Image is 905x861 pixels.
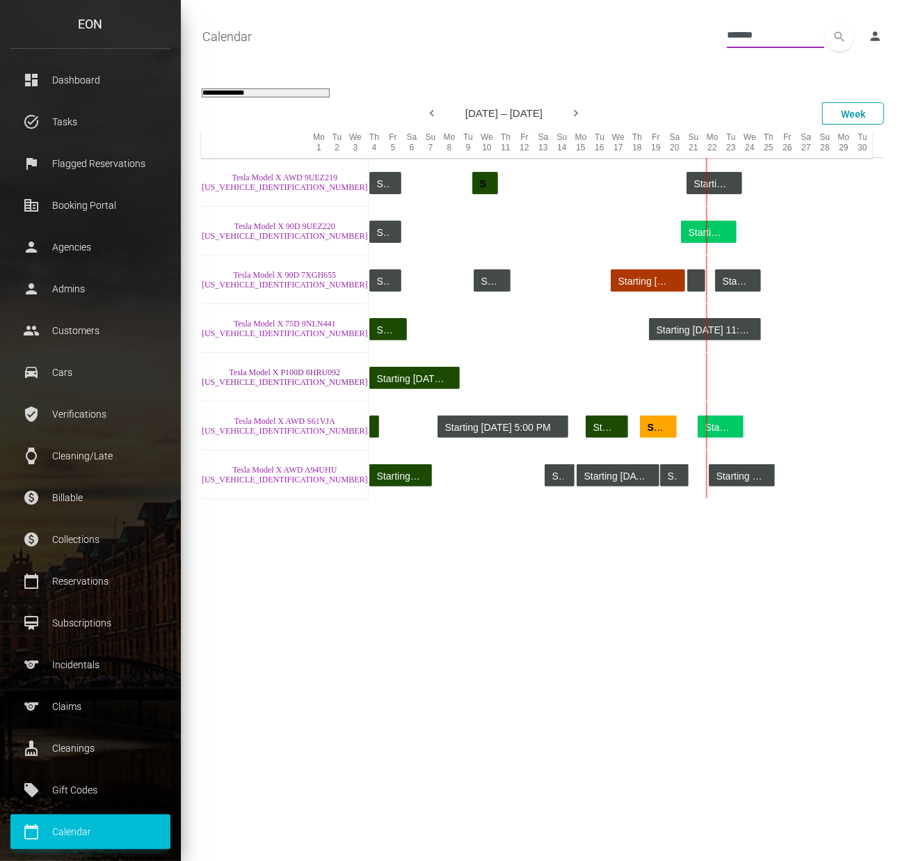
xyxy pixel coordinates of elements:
div: Rented for 1 day, 14 hours by Admin Block . Current status is rental . [545,464,575,487]
div: Mo 29 [834,131,853,157]
a: verified_user Verifications [10,397,170,432]
a: Tesla Model X P100D 8HRU092 [US_VEHICLE_IDENTIFICATION_NUMBER] [202,368,368,387]
div: We 17 [609,131,627,157]
div: Starting [DATE] 11:21 AM [723,270,750,292]
a: corporate_fare Booking Portal [10,188,170,223]
div: Rented for 2 days by Admin Block . Current status is rental . [369,269,401,292]
a: cleaning_services Cleanings [10,731,170,766]
i: search [825,23,854,52]
div: Starting [DATE] 3:00 AM [584,465,648,487]
a: flag Flagged Reservations [10,146,170,181]
div: We 3 [346,131,365,157]
div: Starting [DATE] 6:15 PM [377,368,449,390]
div: Tu 9 [458,131,477,157]
div: Rented for 2 days by Admin Block . Current status is rental . [369,172,401,194]
div: Starting [DATE] 6:44 PM [377,173,390,195]
a: watch Cleaning/Late [10,439,170,473]
div: Rented for 2 days, 12 hours by Admin Block . Current status is rental . [715,269,761,292]
p: Reservations [21,571,160,592]
div: Starting [DATE] 10:30 PM [618,270,674,292]
p: Cleaning/Late [21,445,160,466]
div: Rented for 2 days, 12 hours by Seongwoo Hong . Current status is rental . [698,416,744,438]
div: Mo 8 [440,131,458,157]
div: Starting [DATE] 1:00 PM [668,465,678,487]
div: Starting [DATE] 2:00 PM [377,319,396,341]
div: Th 11 [496,131,515,157]
div: Sa 20 [665,131,684,157]
div: Tu 16 [590,131,609,157]
p: Incidentals [21,654,160,675]
a: Tesla Model X AWD A94UHU [US_VEHICLE_IDENTIFICATION_NUMBER] [202,465,368,484]
p: Cleanings [21,738,160,759]
div: Fr 19 [646,131,665,157]
div: Rented for 5 days by Alyssa Brown . Current status is completed . [369,464,432,487]
strong: Starting [DATE] 1:00 PM [480,178,591,189]
div: Fr 12 [515,131,534,157]
div: Rented for 4 days by breean young . Current status is late . [611,269,685,292]
div: Th 4 [365,131,383,157]
div: Rented for 2 days, 7 hours by Ajit Rai . Current status is completed . [586,416,628,438]
div: Sa 13 [534,131,552,157]
a: paid Billable [10,480,170,515]
td: Tesla Model X P100D 8HRU092 5YJXCBE41JF134189 [202,353,369,402]
td: Tesla Model X AWD A94UHU 7SAXCAE54RF434181 [202,450,369,499]
div: Mo 22 [703,131,721,157]
td: Tesla Model X 90D 7XGH655 5YJXCAE29GF021477 [202,255,369,304]
div: Rented for 7 days by Admin Block . Current status is rental . [438,416,568,438]
div: Sa 6 [402,131,421,157]
div: Rented for 3 days by Admin Block . Current status is rental . [687,172,742,194]
p: Dashboard [21,70,160,90]
p: Gift Codes [21,780,160,800]
a: dashboard Dashboard [10,63,170,97]
p: Verifications [21,404,160,425]
div: Starting [DATE] 10:00 AM [552,465,563,487]
div: Su 21 [684,131,703,157]
p: Customers [21,320,160,341]
div: Starting [DATE] 6:43 PM [377,221,390,244]
div: Starting [DATE] 11:20 PM [657,319,750,341]
a: task_alt Tasks [10,104,170,139]
div: Starting [DATE] 11:00 AM [377,465,421,487]
a: Tesla Model X 90D 7XGH655 [US_VEHICLE_IDENTIFICATION_NUMBER] [202,270,368,290]
div: Starting [DATE] 3:30 AM [716,465,764,487]
div: Starting [DATE] 4:00 PM [689,221,726,244]
p: Tasks [21,111,160,132]
div: Starting [DATE] 2:00 PM [593,416,617,439]
div: Rented for 13 days, 3 hours by Kellie Howard . Current status is completed . [369,367,460,389]
p: Collections [21,529,160,550]
a: local_offer Gift Codes [10,773,170,807]
a: Calendar [202,19,252,54]
div: Starting [DATE] 6:42 PM [377,270,390,292]
td: Tesla Model X 75D 9NLN441 5YJXCBE29HF044586 [202,304,369,353]
div: Rented for 3 days, 13 hours by Admin Block . Current status is rental . [709,464,775,487]
div: Starting [DATE] 11:19 PM [694,173,731,195]
div: Week [822,102,884,125]
div: Rented for 4 days, 10 hours by Admin Block . Current status is rental . [577,464,659,487]
td: Tesla Model X 90D 9UEZ220 5YJXCAE27GF032185 [202,207,369,255]
div: [DATE] – [DATE] [163,102,845,124]
a: card_membership Subscriptions [10,606,170,640]
p: Claims [21,696,160,717]
div: Rented for 3 days, 12 hours by YATA HIROYUKI . Current status is completed . [369,318,407,340]
a: person [858,23,895,51]
td: Tesla Model X AWD S61VJA 7SAXCAE50RF443203 [202,402,369,450]
div: Mo 15 [571,131,590,157]
div: Previous [424,104,438,125]
p: Cars [21,362,160,383]
a: calendar_today Reservations [10,564,170,599]
div: Su 28 [815,131,834,157]
div: Rented for 1 day, 13 hours by Admin Block . Current status is rental . [660,464,689,487]
div: Su 14 [552,131,571,157]
div: Su 7 [421,131,440,157]
div: Tu 2 [328,131,346,157]
a: Tesla Model X AWD S61VJA [US_VEHICLE_IDENTIFICATION_NUMBER] [202,416,368,436]
div: Tu 30 [853,131,872,157]
div: Starting [DATE] 5:00 PM [445,416,557,439]
p: Calendar [21,821,160,842]
div: Rented for 3 days by Justin Liao . Current status is rental . [681,221,737,243]
div: Next [570,104,584,125]
p: Admins [21,278,160,299]
a: paid Collections [10,522,170,557]
a: person Agencies [10,230,170,264]
p: Subscriptions [21,613,160,633]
